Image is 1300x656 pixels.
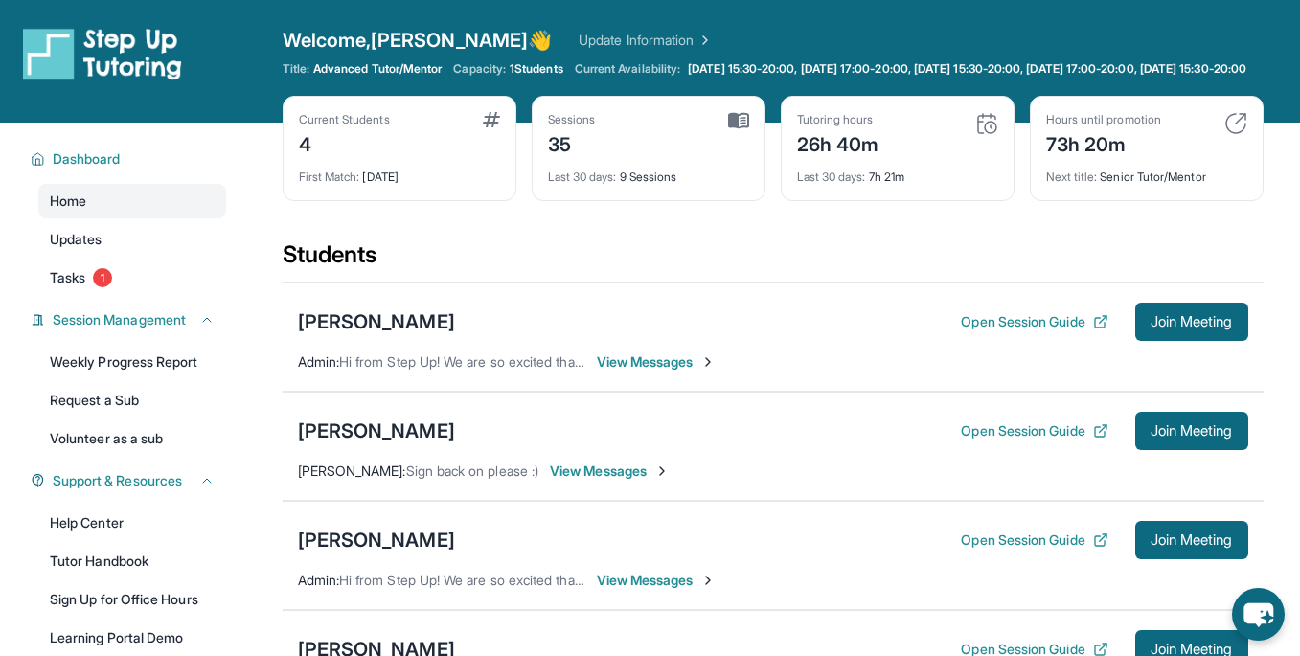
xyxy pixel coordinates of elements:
button: Open Session Guide [961,531,1107,550]
div: 35 [548,127,596,158]
span: Last 30 days : [548,170,617,184]
a: Help Center [38,506,226,540]
img: card [975,112,998,135]
button: Session Management [45,310,215,329]
div: Students [283,239,1264,282]
div: Sessions [548,112,596,127]
button: Join Meeting [1135,303,1248,341]
span: 1 [93,268,112,287]
button: Open Session Guide [961,312,1107,331]
span: Capacity: [453,61,506,77]
span: Dashboard [53,149,121,169]
span: View Messages [597,352,717,372]
div: 26h 40m [797,127,879,158]
img: Chevron-Right [654,464,670,479]
img: card [1224,112,1247,135]
img: card [483,112,500,127]
img: Chevron Right [694,31,713,50]
span: Admin : [298,572,339,588]
div: 4 [299,127,390,158]
span: Last 30 days : [797,170,866,184]
button: Support & Resources [45,471,215,490]
span: Join Meeting [1151,316,1233,328]
span: [DATE] 15:30-20:00, [DATE] 17:00-20:00, [DATE] 15:30-20:00, [DATE] 17:00-20:00, [DATE] 15:30-20:00 [688,61,1246,77]
img: logo [23,27,182,80]
span: Admin : [298,353,339,370]
a: Tasks1 [38,260,226,295]
span: Next title : [1046,170,1098,184]
div: Hours until promotion [1046,112,1161,127]
span: Tasks [50,268,85,287]
span: Join Meeting [1151,425,1233,437]
div: Senior Tutor/Mentor [1046,158,1247,185]
span: Session Management [53,310,186,329]
a: Tutor Handbook [38,544,226,578]
div: [DATE] [299,158,500,185]
span: Sign back on please :) [406,463,539,479]
span: 1 Students [510,61,563,77]
div: 73h 20m [1046,127,1161,158]
span: Join Meeting [1151,534,1233,546]
span: [PERSON_NAME] : [298,463,406,479]
div: 7h 21m [797,158,998,185]
button: Join Meeting [1135,521,1248,559]
span: First Match : [299,170,360,184]
div: [PERSON_NAME] [298,527,455,554]
span: Current Availability: [575,61,680,77]
span: Join Meeting [1151,644,1233,655]
span: Advanced Tutor/Mentor [313,61,442,77]
a: Volunteer as a sub [38,421,226,456]
a: Update Information [579,31,713,50]
div: [PERSON_NAME] [298,308,455,335]
a: Sign Up for Office Hours [38,582,226,617]
span: Home [50,192,86,211]
button: Dashboard [45,149,215,169]
div: 9 Sessions [548,158,749,185]
a: Weekly Progress Report [38,345,226,379]
span: Welcome, [PERSON_NAME] 👋 [283,27,553,54]
div: Tutoring hours [797,112,879,127]
div: [PERSON_NAME] [298,418,455,444]
span: Support & Resources [53,471,182,490]
span: Updates [50,230,103,249]
a: Request a Sub [38,383,226,418]
img: Chevron-Right [700,354,716,370]
img: card [728,112,749,129]
a: Updates [38,222,226,257]
button: Open Session Guide [961,421,1107,441]
button: Join Meeting [1135,412,1248,450]
a: Home [38,184,226,218]
button: chat-button [1232,588,1285,641]
a: Learning Portal Demo [38,621,226,655]
img: Chevron-Right [700,573,716,588]
span: View Messages [550,462,670,481]
a: [DATE] 15:30-20:00, [DATE] 17:00-20:00, [DATE] 15:30-20:00, [DATE] 17:00-20:00, [DATE] 15:30-20:00 [684,61,1250,77]
span: View Messages [597,571,717,590]
div: Current Students [299,112,390,127]
span: Title: [283,61,309,77]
